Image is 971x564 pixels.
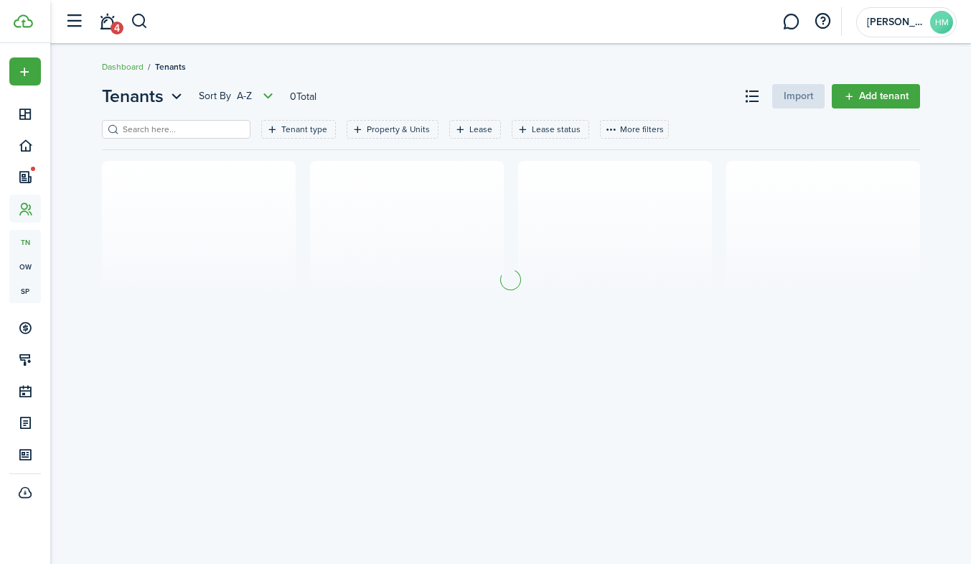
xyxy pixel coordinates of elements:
button: Open resource center [810,9,835,34]
span: Tenants [155,60,186,73]
a: Dashboard [102,60,144,73]
button: Open menu [102,83,186,109]
filter-tag-label: Lease status [532,123,581,136]
filter-tag-label: Property & Units [367,123,430,136]
span: A-Z [237,89,252,103]
span: Tenants [102,83,164,109]
button: More filters [600,120,669,139]
button: Tenants [102,83,186,109]
button: Open menu [199,88,277,105]
a: tn [9,230,41,254]
filter-tag: Open filter [347,120,438,139]
button: Open menu [9,57,41,85]
avatar-text: HM [930,11,953,34]
a: sp [9,279,41,303]
button: Open sidebar [60,8,88,35]
a: Notifications [93,4,121,40]
filter-tag: Open filter [261,120,336,139]
filter-tag: Open filter [449,120,501,139]
img: Loading [498,267,523,292]
a: Messaging [777,4,805,40]
filter-tag: Open filter [512,120,589,139]
span: Sort by [199,89,237,103]
button: Search [131,9,149,34]
filter-tag-label: Lease [469,123,492,136]
button: Sort byA-Z [199,88,277,105]
span: Halfon Managment [867,17,924,27]
img: TenantCloud [14,14,33,28]
input: Search here... [119,123,245,137]
header-page-total: 0 Total [290,89,316,104]
filter-tag-label: Tenant type [281,123,327,136]
import-btn: Import [772,84,825,108]
a: ow [9,254,41,279]
a: Add tenant [832,84,920,108]
span: 4 [111,22,123,34]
